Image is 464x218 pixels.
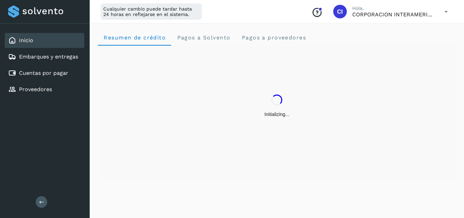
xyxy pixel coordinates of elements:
[19,86,52,93] a: Proveedores
[352,5,434,11] p: Hola,
[352,11,434,18] p: CORPORACION INTERAMERICANA DE LOGISTICA S.A DE C.V.
[19,37,33,44] a: Inicio
[5,66,84,81] div: Cuentas por pagar
[5,49,84,64] div: Embarques y entregas
[103,34,166,41] span: Resumen de crédito
[101,3,202,20] div: Cualquier cambio puede tardar hasta 24 horas en reflejarse en el sistema.
[177,34,230,41] span: Pagos a Solvento
[5,82,84,97] div: Proveedores
[19,70,68,76] a: Cuentas por pagar
[241,34,306,41] span: Pagos a proveedores
[5,33,84,48] div: Inicio
[19,53,78,60] a: Embarques y entregas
